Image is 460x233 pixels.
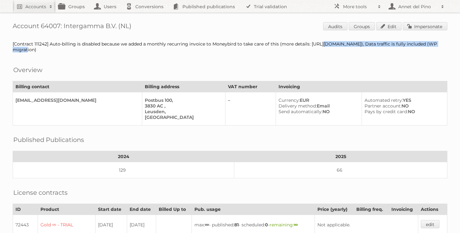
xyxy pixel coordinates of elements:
th: ID [13,204,38,215]
h2: More tools [343,3,375,10]
span: Partner account: [365,103,402,109]
a: edit [421,220,439,228]
th: Product [38,204,95,215]
span: Send automatically: [279,109,322,114]
h1: Account 64007: Intergamma B.V. (NL) [13,22,447,32]
a: Groups [349,22,375,30]
div: [GEOGRAPHIC_DATA] [145,114,220,120]
div: YES [365,97,442,103]
h2: Overview [13,65,42,75]
span: remaining: [270,222,298,228]
div: [EMAIL_ADDRESS][DOMAIN_NAME] [15,97,137,103]
td: 66 [234,162,447,178]
a: Edit [376,22,402,30]
th: Billing freq. [353,204,389,215]
div: [Contract 111242] Auto-billing is disabled because we added a monthly recurring invoice to Moneyb... [13,41,447,52]
span: Pays by credit card: [365,109,408,114]
td: 129 [13,162,234,178]
td: – [225,92,276,126]
div: 3830 AC , [145,103,220,109]
span: Automated retry: [365,97,403,103]
div: Postbus 100, [145,97,220,103]
span: Currency: [279,97,300,103]
div: EUR [279,97,357,103]
a: Impersonate [403,22,447,30]
h2: Annet del Pino [397,3,438,10]
div: Email [279,103,357,109]
div: NO [365,109,442,114]
th: End date [127,204,156,215]
a: Audits [323,22,347,30]
strong: 81 [234,222,239,228]
h2: Accounts [25,3,46,10]
strong: ∞ [205,222,209,228]
strong: 0 [265,222,268,228]
th: Billing contact [13,81,142,92]
h2: Published Publications [13,135,84,144]
div: NO [279,109,357,114]
th: Invoicing [389,204,418,215]
th: 2024 [13,151,234,162]
span: Delivery method: [279,103,317,109]
th: Billing address [142,81,225,92]
th: Billed Up to [156,204,192,215]
div: NO [365,103,442,109]
th: Price (yearly) [315,204,353,215]
div: Leusden, [145,109,220,114]
th: Start date [95,204,127,215]
th: Pub. usage [192,204,315,215]
th: Actions [418,204,447,215]
strong: ∞ [294,222,298,228]
h2: License contracts [13,188,68,197]
th: VAT number [225,81,276,92]
th: Invoicing [276,81,447,92]
th: 2025 [234,151,447,162]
